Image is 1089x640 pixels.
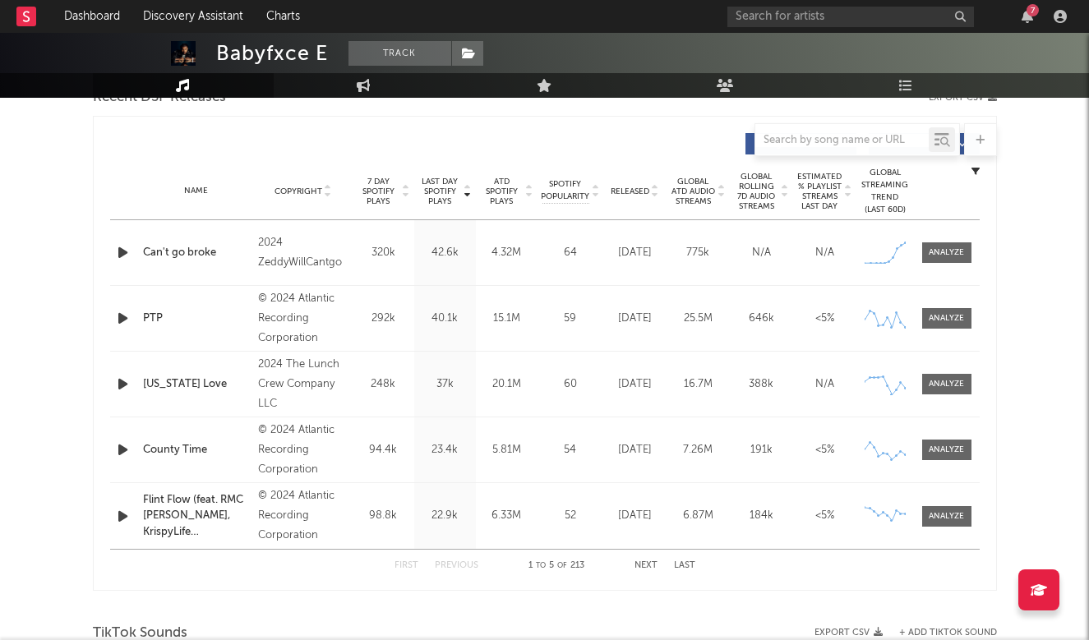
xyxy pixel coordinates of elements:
div: 191k [734,442,789,458]
div: 184k [734,508,789,524]
div: 59 [542,311,599,327]
div: 42.6k [418,245,472,261]
div: 646k [734,311,789,327]
div: 2024 The Lunch Crew Company LLC [258,355,348,414]
button: First [395,561,418,570]
div: 320k [357,245,410,261]
span: Estimated % Playlist Streams Last Day [797,172,842,211]
div: N/A [797,376,852,393]
div: [DATE] [607,442,662,458]
span: Released [611,186,649,196]
div: 23.4k [418,442,472,458]
div: 25.5M [671,311,726,327]
div: 6.87M [671,508,726,524]
div: [DATE] [607,376,662,393]
a: Can't go broke [143,245,251,261]
div: 775k [671,245,726,261]
div: Babyfxce E [216,41,328,66]
div: 52 [542,508,599,524]
div: 5.81M [480,442,533,458]
div: Global Streaming Trend (Last 60D) [861,167,910,216]
a: Flint Flow (feat. RMC [PERSON_NAME], KrispyLife [PERSON_NAME] [PERSON_NAME], Bfb [PERSON_NAME], Y... [143,492,251,541]
div: 16.7M [671,376,726,393]
button: Export CSV [929,93,997,103]
span: Global Rolling 7D Audio Streams [734,172,779,211]
span: Global ATD Audio Streams [671,177,716,206]
button: + Add TikTok Sound [899,628,997,638]
span: ATD Spotify Plays [480,177,524,206]
div: Name [143,185,251,197]
input: Search for artists [727,7,974,27]
div: N/A [734,245,789,261]
a: [US_STATE] Love [143,376,251,393]
div: © 2024 Atlantic Recording Corporation [258,486,348,546]
button: Track [348,41,451,66]
div: 7.26M [671,442,726,458]
button: Export CSV [814,628,883,638]
input: Search by song name or URL [755,134,929,147]
div: © 2024 Atlantic Recording Corporation [258,421,348,480]
button: Next [634,561,658,570]
a: PTP [143,311,251,327]
div: 37k [418,376,472,393]
div: 4.32M [480,245,533,261]
button: 7 [1022,10,1033,23]
span: 7 Day Spotify Plays [357,177,400,206]
a: County Time [143,442,251,458]
div: N/A [797,245,852,261]
button: Previous [435,561,478,570]
div: 64 [542,245,599,261]
div: 1 5 213 [511,556,602,576]
span: of [557,562,567,569]
div: 248k [357,376,410,393]
div: 2024 ZeddyWillCantgo [258,233,348,273]
div: 98.8k [357,508,410,524]
span: Last Day Spotify Plays [418,177,462,206]
div: 94.4k [357,442,410,458]
div: 388k [734,376,789,393]
div: <5% [797,508,852,524]
div: 40.1k [418,311,472,327]
div: © 2024 Atlantic Recording Corporation [258,289,348,348]
div: 15.1M [480,311,533,327]
div: 7 [1027,4,1039,16]
div: 60 [542,376,599,393]
button: Last [674,561,695,570]
span: Copyright [275,186,322,196]
span: Recent DSP Releases [93,88,226,108]
div: [DATE] [607,311,662,327]
span: Spotify Popularity [541,178,589,203]
div: 292k [357,311,410,327]
div: 54 [542,442,599,458]
div: <5% [797,442,852,458]
div: 22.9k [418,508,472,524]
div: [DATE] [607,245,662,261]
div: 20.1M [480,376,533,393]
div: [DATE] [607,508,662,524]
button: + Add TikTok Sound [883,628,997,638]
span: to [536,562,546,569]
div: 6.33M [480,508,533,524]
div: <5% [797,311,852,327]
